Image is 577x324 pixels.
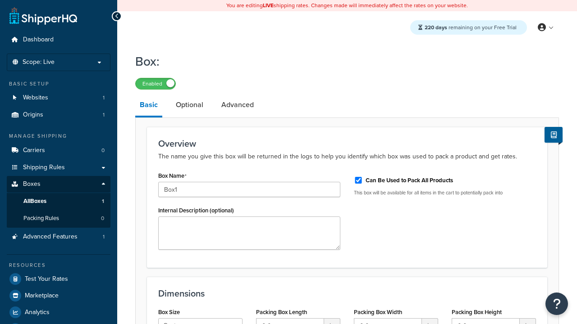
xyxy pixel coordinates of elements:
li: Boxes [7,176,110,227]
a: Carriers0 [7,142,110,159]
li: Origins [7,107,110,123]
a: AllBoxes1 [7,193,110,210]
a: Optional [171,94,208,116]
a: Basic [135,94,162,117]
li: Carriers [7,142,110,159]
label: Box Size [158,309,180,315]
span: 0 [101,215,104,222]
label: Enabled [136,78,175,89]
a: Advanced Features1 [7,229,110,245]
div: Resources [7,261,110,269]
b: LIVE [263,1,274,9]
span: 1 [103,111,105,119]
span: 1 [103,233,105,241]
button: Open Resource Center [545,292,568,315]
span: 0 [101,147,105,154]
span: Dashboard [23,36,54,44]
li: Websites [7,90,110,106]
a: Advanced [217,94,258,116]
a: Boxes [7,176,110,193]
span: Marketplace [25,292,59,300]
span: Advanced Features [23,233,78,241]
div: Basic Setup [7,80,110,88]
span: Origins [23,111,43,119]
button: Show Help Docs [545,127,563,143]
span: Boxes [23,180,41,188]
span: Carriers [23,147,45,154]
a: Shipping Rules [7,159,110,176]
p: This box will be available for all items in the cart to potentially pack into [354,189,536,196]
span: Packing Rules [23,215,59,222]
label: Box Name [158,172,187,180]
span: Scope: Live [23,58,55,66]
li: Packing Rules [7,210,110,227]
h3: Overview [158,139,536,148]
span: 1 [102,198,104,205]
li: Advanced Features [7,229,110,245]
span: Analytics [25,309,50,316]
div: Manage Shipping [7,132,110,140]
label: Internal Description (optional) [158,207,234,214]
a: Dashboard [7,31,110,48]
label: Can Be Used to Pack All Products [366,176,453,184]
a: Analytics [7,304,110,320]
p: The name you give this box will be returned in the logs to help you identify which box was used t... [158,151,536,162]
strong: 220 days [425,23,447,31]
h3: Dimensions [158,288,536,298]
span: 1 [103,94,105,102]
a: Packing Rules0 [7,210,110,227]
span: Websites [23,94,48,102]
a: Websites1 [7,90,110,106]
span: All Boxes [23,198,46,205]
a: Origins1 [7,107,110,123]
span: Test Your Rates [25,275,68,283]
span: remaining on your Free Trial [425,23,517,31]
span: Shipping Rules [23,164,65,171]
label: Packing Box Height [452,309,502,315]
h1: Box: [135,53,548,70]
a: Marketplace [7,288,110,304]
label: Packing Box Width [354,309,402,315]
a: Test Your Rates [7,271,110,287]
label: Packing Box Length [256,309,307,315]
